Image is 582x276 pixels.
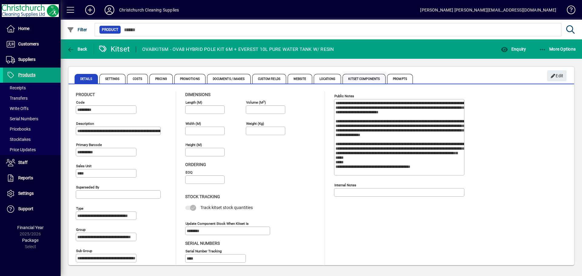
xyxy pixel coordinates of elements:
[174,74,206,84] span: Promotions
[200,205,253,210] span: Track kitset stock quantities
[76,100,85,105] mat-label: Code
[246,121,264,126] mat-label: Weight (Kg)
[387,74,413,84] span: Prompts
[18,72,35,77] span: Products
[67,27,87,32] span: Filter
[99,74,125,84] span: Settings
[3,37,61,52] a: Customers
[420,5,556,15] div: [PERSON_NAME] [PERSON_NAME][EMAIL_ADDRESS][DOMAIN_NAME]
[3,134,61,145] a: Stocktakes
[3,145,61,155] a: Price Updates
[6,127,31,131] span: Pricebooks
[499,44,527,55] button: Enquiry
[186,221,249,225] mat-label: Update component stock when kitset is
[334,183,356,187] mat-label: Internal Notes
[76,249,92,253] mat-label: Sub group
[18,42,39,46] span: Customers
[76,206,83,211] mat-label: Type
[186,143,202,147] mat-label: Height (m)
[127,74,148,84] span: Costs
[18,175,33,180] span: Reports
[76,121,94,126] mat-label: Description
[3,201,61,217] a: Support
[6,147,36,152] span: Price Updates
[288,74,312,84] span: Website
[3,155,61,170] a: Staff
[3,21,61,36] a: Home
[501,47,526,52] span: Enquiry
[65,24,89,35] button: Filter
[80,5,100,15] button: Add
[119,5,179,15] div: Christchurch Cleaning Supplies
[102,27,118,33] span: Product
[185,194,220,199] span: Stock Tracking
[246,100,266,105] mat-label: Volume (m )
[3,103,61,114] a: Write Offs
[76,164,92,168] mat-label: Sales unit
[186,100,202,105] mat-label: Length (m)
[18,26,29,31] span: Home
[6,116,38,121] span: Serial Numbers
[314,74,341,84] span: Locations
[6,106,28,111] span: Write Offs
[76,92,95,97] span: Product
[18,206,33,211] span: Support
[185,92,210,97] span: Dimensions
[252,74,286,84] span: Custom Fields
[3,171,61,186] a: Reports
[207,74,251,84] span: Documents / Images
[142,45,334,54] div: OVA8KIT6M - OVA8 HYBRID POLE KIT 6M + EVEREST 10L PURE WATER TANK W/ RESIN
[67,47,87,52] span: Back
[17,225,44,230] span: Financial Year
[3,124,61,134] a: Pricebooks
[6,96,28,101] span: Transfers
[76,185,99,189] mat-label: Superseded by
[22,238,38,243] span: Package
[75,74,98,84] span: Details
[3,83,61,93] a: Receipts
[61,44,94,55] app-page-header-button: Back
[149,74,173,84] span: Pricing
[537,44,577,55] button: More Options
[6,85,26,90] span: Receipts
[185,162,206,167] span: Ordering
[547,70,567,81] button: Edit
[3,114,61,124] a: Serial Numbers
[18,191,34,196] span: Settings
[99,44,130,54] div: Kitset
[185,241,220,246] span: Serial Numbers
[65,44,89,55] button: Back
[18,160,28,165] span: Staff
[186,249,222,253] mat-label: Serial Number tracking
[76,228,85,232] mat-label: Group
[100,5,119,15] button: Profile
[550,71,564,81] span: Edit
[334,94,354,98] mat-label: Public Notes
[3,52,61,67] a: Suppliers
[562,1,574,21] a: Knowledge Base
[539,47,576,52] span: More Options
[263,100,265,103] sup: 3
[186,170,192,175] mat-label: EOQ
[186,121,201,126] mat-label: Width (m)
[343,74,386,84] span: Kitset Components
[6,137,31,142] span: Stocktakes
[76,143,102,147] mat-label: Primary barcode
[18,57,35,62] span: Suppliers
[3,186,61,201] a: Settings
[3,93,61,103] a: Transfers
